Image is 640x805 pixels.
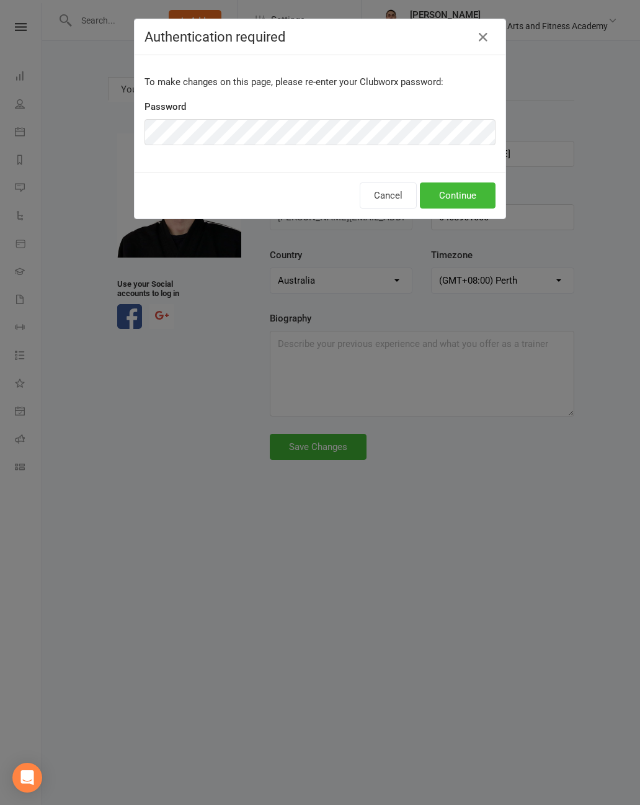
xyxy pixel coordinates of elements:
button: Continue [420,182,496,209]
p: To make changes on this page, please re-enter your Clubworx password: [144,74,496,89]
button: Cancel [360,182,417,209]
h4: Authentication required [144,29,496,45]
button: Close [473,27,493,47]
label: Password [144,99,186,114]
div: Open Intercom Messenger [12,763,42,793]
